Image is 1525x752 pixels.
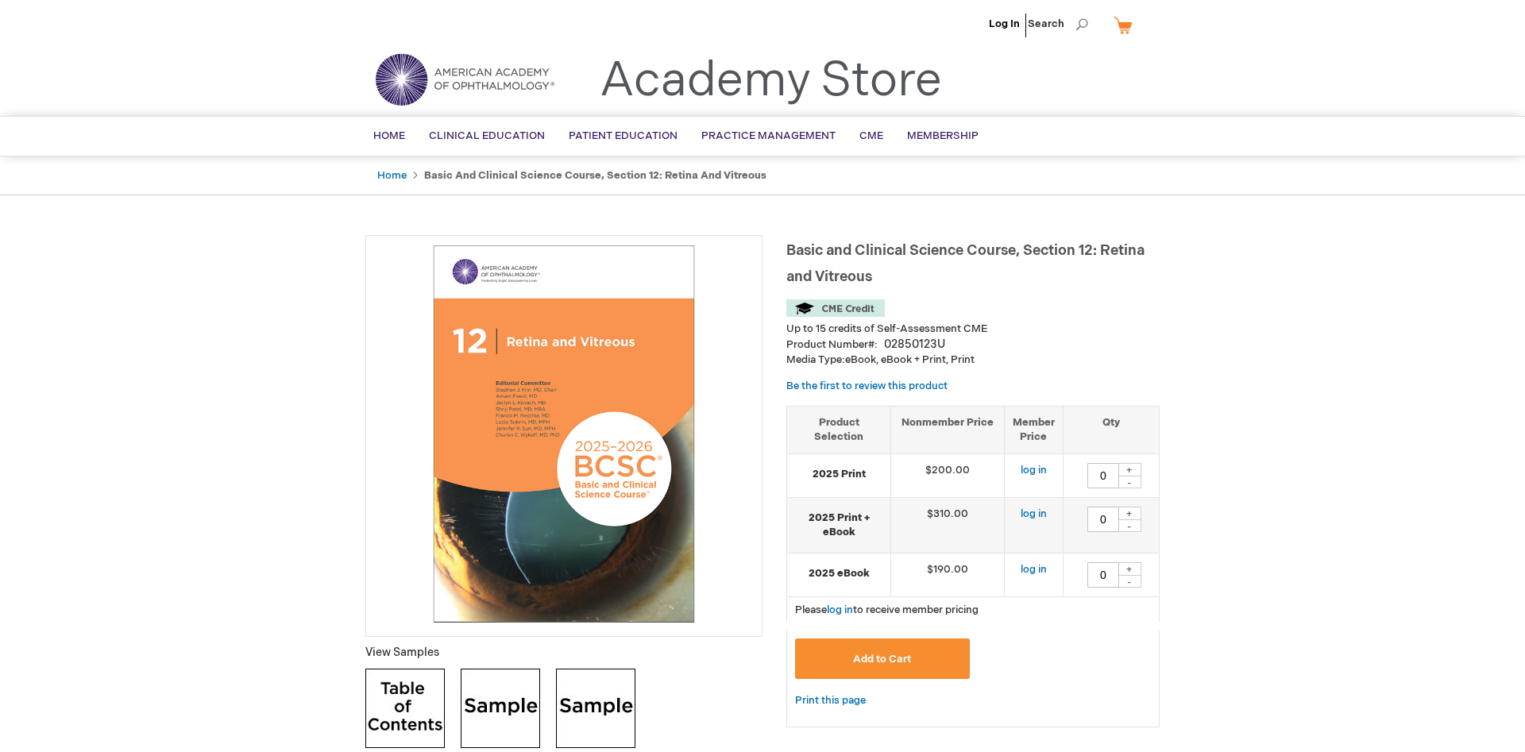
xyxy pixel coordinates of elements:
[1021,563,1047,576] a: log in
[786,353,845,366] strong: Media Type:
[884,337,945,353] div: 02850123U
[907,129,979,142] span: Membership
[786,353,1160,368] p: eBook, eBook + Print, Print
[701,129,836,142] span: Practice Management
[786,338,878,351] strong: Product Number
[786,242,1145,285] span: Basic and Clinical Science Course, Section 12: Retina and Vitreous
[795,511,882,540] strong: 2025 Print + eBook
[786,299,885,317] img: CME Credit
[429,129,545,142] span: Clinical Education
[891,497,1005,553] td: $310.00
[377,169,407,182] a: Home
[1028,8,1088,40] span: Search
[786,322,1160,337] li: Up to 15 credits of Self-Assessment CME
[365,645,762,661] p: View Samples
[1118,562,1141,576] div: +
[786,380,948,392] a: Be the first to review this product
[556,669,635,748] img: Click to view
[795,467,882,482] strong: 2025 Print
[989,17,1020,30] a: Log In
[1004,406,1063,453] th: Member Price
[373,129,405,142] span: Home
[795,566,882,581] strong: 2025 eBook
[374,244,754,623] img: Basic and Clinical Science Course, Section 12: Retina and Vitreous
[1118,476,1141,488] div: -
[795,604,979,616] span: Please to receive member pricing
[1021,507,1047,520] a: log in
[1021,464,1047,476] a: log in
[569,129,678,142] span: Patient Education
[1118,463,1141,476] div: +
[787,406,891,453] th: Product Selection
[1118,575,1141,588] div: -
[424,169,766,182] strong: Basic and Clinical Science Course, Section 12: Retina and Vitreous
[853,653,911,665] span: Add to Cart
[891,453,1005,497] td: $200.00
[1087,463,1119,488] input: Qty
[365,669,445,748] img: Click to view
[1118,507,1141,520] div: +
[1063,406,1159,453] th: Qty
[827,604,853,616] a: log in
[461,669,540,748] img: Click to view
[795,638,970,679] button: Add to Cart
[859,129,883,142] span: CME
[795,691,866,711] a: Print this page
[1087,562,1119,588] input: Qty
[891,553,1005,596] td: $190.00
[1087,507,1119,532] input: Qty
[1118,519,1141,532] div: -
[600,52,942,110] a: Academy Store
[891,406,1005,453] th: Nonmember Price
